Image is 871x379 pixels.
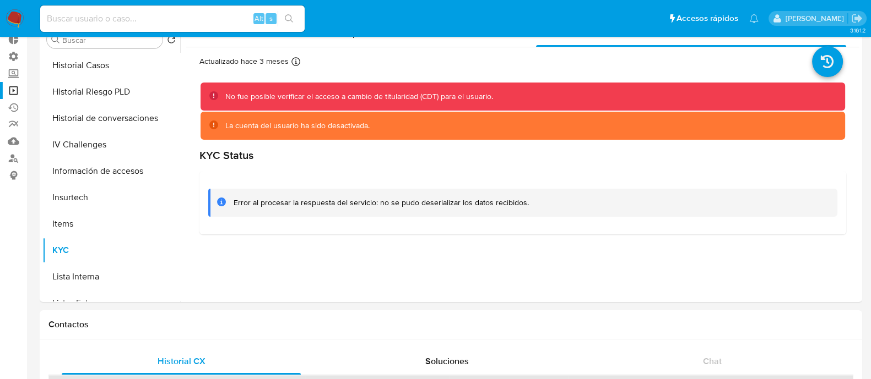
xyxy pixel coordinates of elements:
p: yanina.loff@mercadolibre.com [785,13,847,24]
span: Chat [703,355,722,367]
span: Historial CX [158,355,205,367]
span: 3.161.2 [850,26,865,35]
h1: Contactos [48,319,853,330]
button: KYC [42,237,180,263]
button: Información de accesos [42,158,180,184]
span: Alt [255,13,263,24]
button: Historial Casos [42,52,180,79]
button: Historial de conversaciones [42,105,180,131]
button: Insurtech [42,184,180,211]
input: Buscar usuario o caso... [40,12,305,26]
span: Accesos rápidos [677,13,738,24]
button: Buscar [51,35,60,44]
button: Historial Riesgo PLD [42,79,180,105]
span: s [269,13,273,24]
button: Listas Externas [42,290,180,316]
span: Soluciones [425,355,469,367]
button: search-icon [278,11,300,26]
button: IV Challenges [42,131,180,158]
button: Lista Interna [42,263,180,290]
a: Notificaciones [749,14,759,23]
button: Items [42,211,180,237]
p: Actualizado hace 3 meses [199,56,289,67]
a: Salir [851,13,863,24]
input: Buscar [62,35,158,45]
button: Volver al orden por defecto [167,35,176,47]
